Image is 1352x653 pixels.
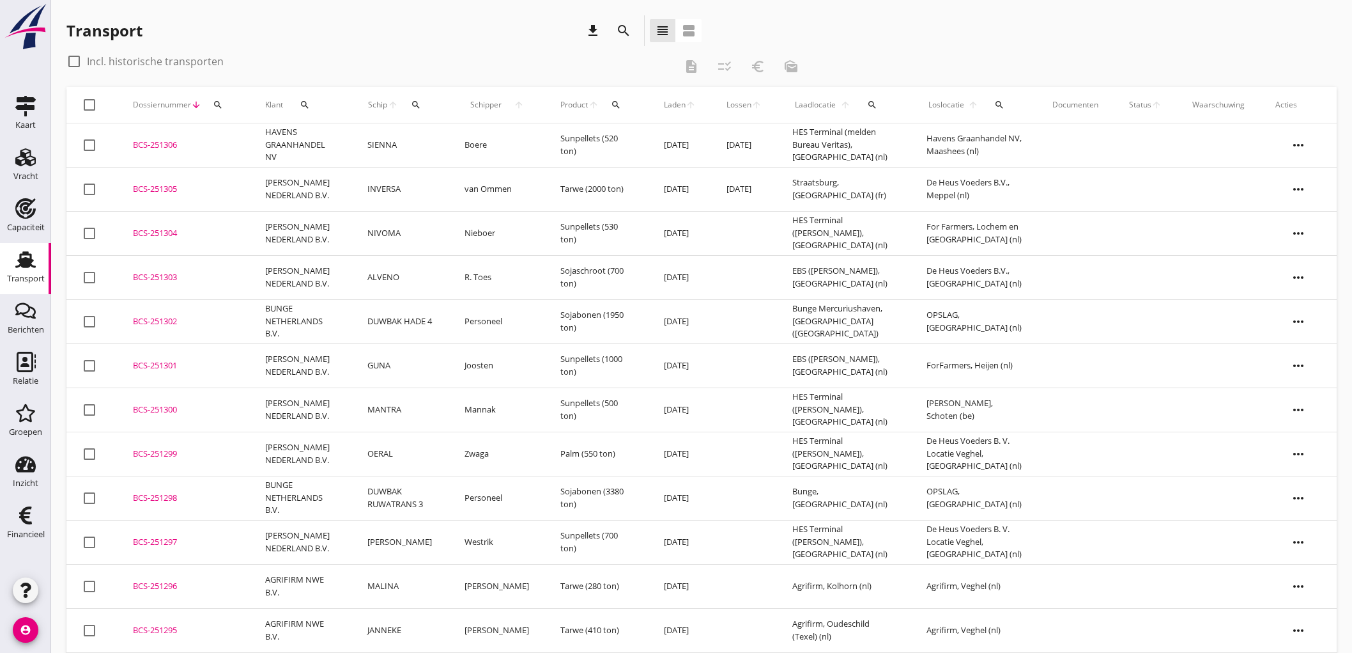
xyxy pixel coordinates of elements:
i: arrow_upward [388,100,399,110]
td: van Ommen [449,167,545,211]
span: Schipper [465,99,507,111]
i: more_horiz [1280,216,1316,251]
td: Havens Graanhandel NV, Maashees (nl) [911,123,1037,168]
td: De Heus Voeders B.V., Meppel (nl) [911,167,1037,211]
i: more_horiz [1280,480,1316,516]
td: Sojaschroot (700 ton) [545,255,649,299]
i: more_horiz [1280,304,1316,340]
td: De Heus Voeders B. V. Locatie Veghel, [GEOGRAPHIC_DATA] (nl) [911,432,1037,476]
td: Boere [449,123,545,168]
td: AGRIFIRM NWE B.V. [250,608,352,652]
i: download [585,23,601,38]
td: Agrifirm, Oudeschild (Texel) (nl) [777,608,911,652]
div: BCS-251304 [133,227,234,240]
td: [DATE] [649,564,711,608]
td: OPSLAG, [GEOGRAPHIC_DATA] (nl) [911,299,1037,343]
td: Sojabonen (3380 ton) [545,476,649,520]
td: INVERSA [352,167,449,211]
td: OPSLAG, [GEOGRAPHIC_DATA] (nl) [911,476,1037,520]
i: search [411,100,421,110]
td: MANTRA [352,388,449,432]
i: more_horiz [1280,392,1316,428]
i: arrow_downward [191,100,201,110]
td: Personeel [449,476,545,520]
td: Westrik [449,520,545,564]
td: OERAL [352,432,449,476]
td: For Farmers, Lochem en [GEOGRAPHIC_DATA] (nl) [911,211,1037,255]
div: Transport [7,274,45,283]
i: arrow_upward [966,100,980,110]
td: Bunge, [GEOGRAPHIC_DATA] (nl) [777,476,911,520]
i: account_circle [13,617,38,643]
td: Mannak [449,388,545,432]
td: Sunpellets (1000 ton) [545,343,649,388]
td: [PERSON_NAME] NEDERLAND B.V. [250,343,352,388]
td: Sunpellets (530 ton) [545,211,649,255]
div: Kaart [15,121,36,129]
div: BCS-251305 [133,183,234,196]
div: BCS-251299 [133,448,234,460]
div: Financieel [7,530,45,539]
i: search [213,100,223,110]
span: Laadlocatie [792,99,838,111]
div: Transport [66,20,142,41]
td: [DATE] [649,299,711,343]
td: [DATE] [649,432,711,476]
div: BCS-251303 [133,271,234,284]
div: BCS-251297 [133,536,234,549]
i: more_horiz [1280,613,1316,649]
td: HES Terminal ([PERSON_NAME]), [GEOGRAPHIC_DATA] (nl) [777,211,911,255]
td: Tarwe (410 ton) [545,608,649,652]
td: [PERSON_NAME], Schoten (be) [911,388,1037,432]
td: De Heus Voeders B. V. Locatie Veghel, [GEOGRAPHIC_DATA] (nl) [911,520,1037,564]
div: Vracht [13,172,38,180]
div: Berichten [8,326,44,334]
i: more_horiz [1280,127,1316,163]
i: arrow_upward [588,100,599,110]
div: BCS-251298 [133,492,234,505]
td: ALVENO [352,255,449,299]
i: more_horiz [1280,524,1316,560]
div: Acties [1275,99,1321,111]
td: Tarwe (280 ton) [545,564,649,608]
td: Agrifirm, Veghel (nl) [911,564,1037,608]
i: more_horiz [1280,348,1316,384]
td: [DATE] [649,255,711,299]
span: Dossiernummer [133,99,191,111]
td: [DATE] [649,388,711,432]
i: more_horiz [1280,436,1316,472]
span: Loslocatie [926,99,966,111]
i: search [616,23,631,38]
td: R. Toes [449,255,545,299]
td: [DATE] [649,123,711,168]
td: [PERSON_NAME] NEDERLAND B.V. [250,167,352,211]
td: ForFarmers, Heijen (nl) [911,343,1037,388]
td: [PERSON_NAME] [449,608,545,652]
div: BCS-251301 [133,359,234,372]
td: [DATE] [711,167,777,211]
i: arrow_upward [838,100,853,110]
i: search [994,100,1004,110]
td: DUWBAK HADE 4 [352,299,449,343]
td: [DATE] [711,123,777,168]
span: Lossen [726,99,751,111]
div: Waarschuwing [1192,99,1245,111]
td: Straatsburg, [GEOGRAPHIC_DATA] (fr) [777,167,911,211]
td: [PERSON_NAME] NEDERLAND B.V. [250,432,352,476]
td: [PERSON_NAME] NEDERLAND B.V. [250,388,352,432]
td: Agrifirm, Kolhorn (nl) [777,564,911,608]
td: [PERSON_NAME] NEDERLAND B.V. [250,211,352,255]
td: BUNGE NETHERLANDS B.V. [250,476,352,520]
i: more_horiz [1280,569,1316,604]
td: BUNGE NETHERLANDS B.V. [250,299,352,343]
td: Sunpellets (500 ton) [545,388,649,432]
div: BCS-251296 [133,580,234,593]
td: Nieboer [449,211,545,255]
div: BCS-251302 [133,315,234,328]
td: [DATE] [649,476,711,520]
td: Sunpellets (520 ton) [545,123,649,168]
td: HES Terminal ([PERSON_NAME]), [GEOGRAPHIC_DATA] (nl) [777,432,911,476]
span: Schip [367,99,387,111]
td: [DATE] [649,211,711,255]
td: HES Terminal (melden Bureau Veritas), [GEOGRAPHIC_DATA] (nl) [777,123,911,168]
